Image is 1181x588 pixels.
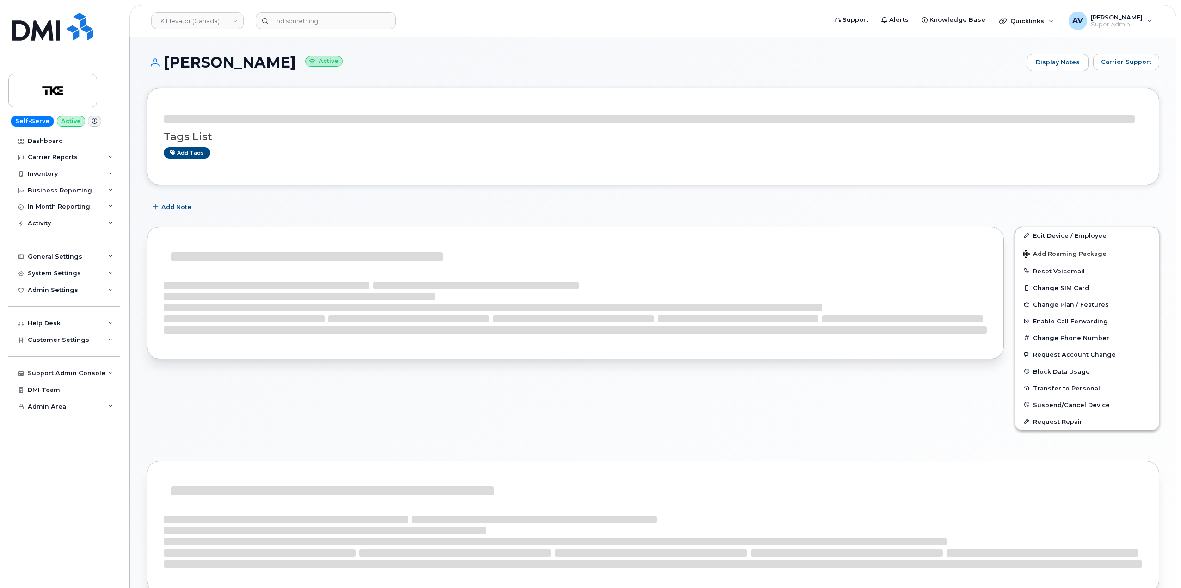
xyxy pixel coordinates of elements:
button: Change Phone Number [1015,329,1159,346]
span: Carrier Support [1101,57,1151,66]
button: Block Data Usage [1015,363,1159,380]
h3: Tags List [164,131,1142,142]
a: Edit Device / Employee [1015,227,1159,244]
h1: [PERSON_NAME] [147,54,1022,70]
a: Add tags [164,147,210,159]
button: Change Plan / Features [1015,296,1159,313]
span: Change Plan / Features [1033,301,1109,308]
button: Enable Call Forwarding [1015,313,1159,329]
small: Active [305,56,343,67]
button: Add Note [147,199,199,216]
span: Add Roaming Package [1023,250,1107,259]
button: Request Repair [1015,413,1159,430]
span: Add Note [161,203,191,211]
button: Add Roaming Package [1015,244,1159,263]
button: Transfer to Personal [1015,380,1159,396]
button: Request Account Change [1015,346,1159,363]
button: Carrier Support [1093,54,1159,70]
a: Display Notes [1027,54,1089,71]
button: Suspend/Cancel Device [1015,396,1159,413]
span: Enable Call Forwarding [1033,318,1108,325]
button: Reset Voicemail [1015,263,1159,279]
span: Suspend/Cancel Device [1033,401,1110,408]
button: Change SIM Card [1015,279,1159,296]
